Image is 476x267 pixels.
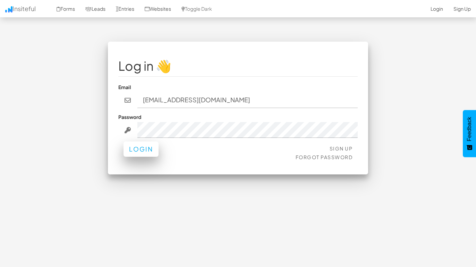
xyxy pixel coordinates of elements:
[330,145,353,152] a: Sign Up
[137,92,358,108] input: john@doe.com
[118,59,358,73] h1: Log in 👋
[118,113,141,120] label: Password
[296,154,353,160] a: Forgot Password
[124,141,159,157] button: Login
[5,6,12,12] img: icon.png
[466,117,473,141] span: Feedback
[463,110,476,157] button: Feedback - Show survey
[118,84,131,91] label: Email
